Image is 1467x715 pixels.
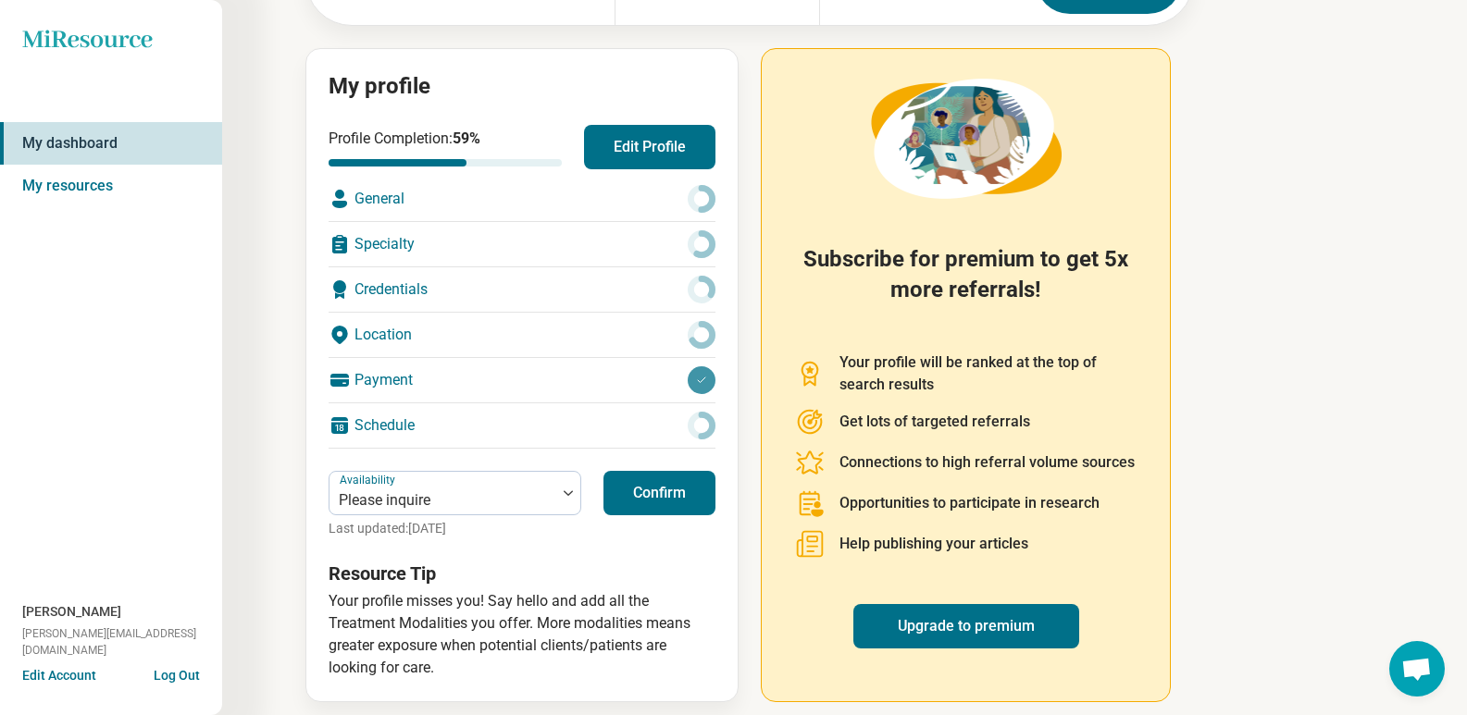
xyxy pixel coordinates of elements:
[329,358,715,402] div: Payment
[329,128,562,166] div: Profile Completion:
[329,519,581,538] p: Last updated: [DATE]
[340,474,399,487] label: Availability
[22,602,121,622] span: [PERSON_NAME]
[154,666,200,681] button: Log Out
[839,411,1030,433] p: Get lots of targeted referrals
[584,125,715,169] button: Edit Profile
[839,351,1137,396] p: Your profile will be ranked at the top of search results
[22,666,96,685] button: Edit Account
[853,604,1079,648] a: Upgrade to premium
[329,561,715,586] h3: Resource Tip
[329,267,715,312] div: Credentials
[329,403,715,448] div: Schedule
[795,244,1137,329] h2: Subscribe for premium to get 5x more referrals!
[839,533,1028,555] p: Help publishing your articles
[1389,641,1445,697] div: Open chat
[839,492,1100,514] p: Opportunities to participate in research
[22,625,222,659] span: [PERSON_NAME][EMAIL_ADDRESS][DOMAIN_NAME]
[603,471,715,515] button: Confirm
[453,129,480,147] span: 59 %
[329,313,715,357] div: Location
[329,177,715,221] div: General
[839,451,1135,474] p: Connections to high referral volume sources
[329,590,715,679] p: Your profile misses you! Say hello and add all the Treatment Modalities you offer. More modalitie...
[329,222,715,266] div: Specialty
[329,71,715,103] h2: My profile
